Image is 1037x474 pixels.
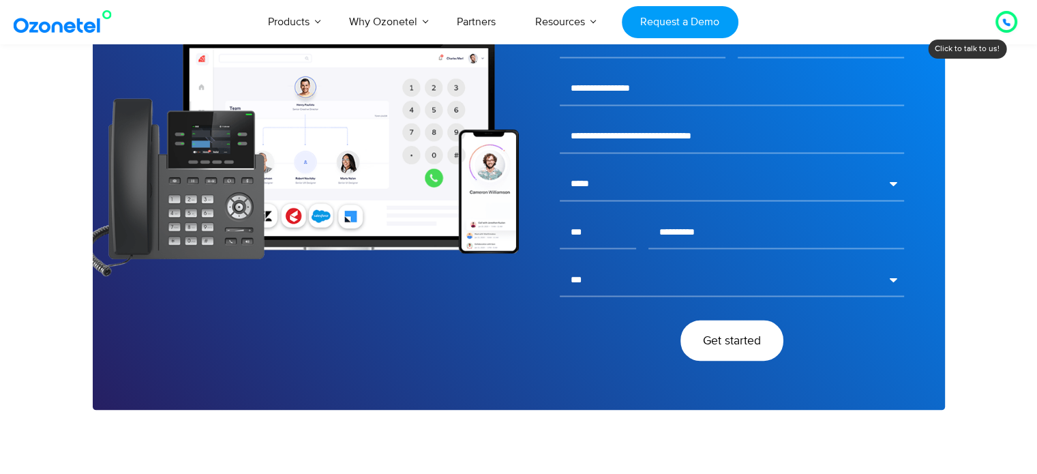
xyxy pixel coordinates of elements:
[622,6,738,38] a: Request a Demo
[703,334,761,346] span: Get started
[680,321,783,361] button: Get started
